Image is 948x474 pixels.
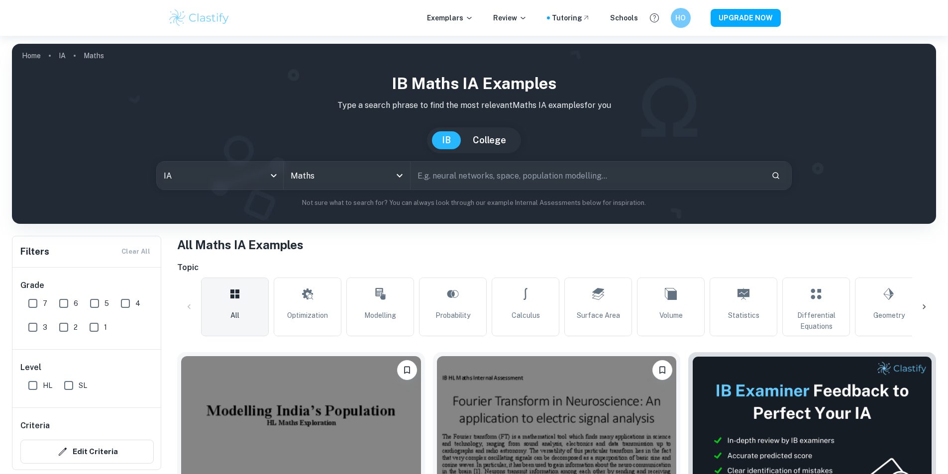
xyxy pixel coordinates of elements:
[652,360,672,380] button: Bookmark
[59,49,66,63] a: IA
[711,9,781,27] button: UPGRADE NOW
[463,131,516,149] button: College
[287,310,328,321] span: Optimization
[552,12,590,23] a: Tutoring
[767,167,784,184] button: Search
[20,362,154,374] h6: Level
[74,298,78,309] span: 6
[512,310,540,321] span: Calculus
[20,72,928,95] h1: IB Maths IA examples
[230,310,239,321] span: All
[43,298,47,309] span: 7
[659,310,683,321] span: Volume
[610,12,638,23] a: Schools
[435,310,470,321] span: Probability
[79,380,87,391] span: SL
[20,440,154,464] button: Edit Criteria
[84,50,104,61] p: Maths
[157,162,283,190] div: IA
[104,322,107,333] span: 1
[12,44,936,224] img: profile cover
[873,310,905,321] span: Geometry
[168,8,231,28] img: Clastify logo
[43,380,52,391] span: HL
[411,162,763,190] input: E.g. neural networks, space, population modelling...
[105,298,109,309] span: 5
[20,198,928,208] p: Not sure what to search for? You can always look through our example Internal Assessments below f...
[432,131,461,149] button: IB
[20,99,928,111] p: Type a search phrase to find the most relevant Maths IA examples for you
[577,310,620,321] span: Surface Area
[43,322,47,333] span: 3
[177,236,936,254] h1: All Maths IA Examples
[787,310,845,332] span: Differential Equations
[22,49,41,63] a: Home
[20,245,49,259] h6: Filters
[135,298,140,309] span: 4
[728,310,759,321] span: Statistics
[427,12,473,23] p: Exemplars
[646,9,663,26] button: Help and Feedback
[177,262,936,274] h6: Topic
[364,310,396,321] span: Modelling
[20,280,154,291] h6: Grade
[20,420,50,432] h6: Criteria
[671,8,691,28] button: HO
[393,169,407,183] button: Open
[493,12,527,23] p: Review
[675,12,686,23] h6: HO
[397,360,417,380] button: Bookmark
[74,322,78,333] span: 2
